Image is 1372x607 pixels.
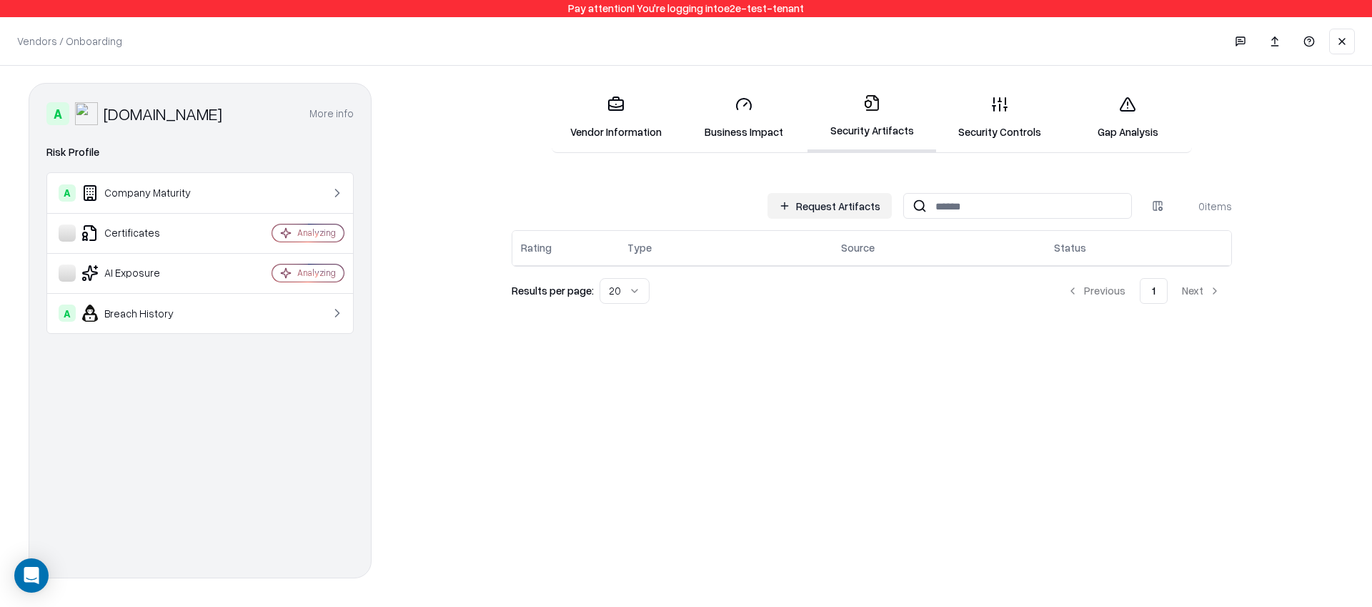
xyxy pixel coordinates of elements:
div: A [59,305,76,322]
div: AI Exposure [59,265,229,282]
div: 0 items [1175,199,1232,214]
button: More info [309,101,354,127]
button: Request Artifacts [767,193,892,219]
button: 1 [1140,278,1168,304]
div: [DOMAIN_NAME] [104,102,222,125]
div: Company Maturity [59,184,229,202]
div: Risk Profile [46,144,354,161]
div: A [59,184,76,202]
div: Analyzing [297,267,336,279]
div: Certificates [59,224,229,242]
div: Open Intercom Messenger [14,558,49,593]
div: Rating [521,240,552,255]
a: Business Impact [680,84,807,151]
div: Analyzing [297,227,336,239]
div: Source [841,240,875,255]
a: Security Controls [936,84,1064,151]
a: Vendor Information [552,84,680,151]
a: Gap Analysis [1064,84,1192,151]
p: Vendors / Onboarding [17,34,122,49]
nav: pagination [1055,278,1232,304]
img: Checkout.com [75,102,98,125]
div: A [46,102,69,125]
div: Status [1054,240,1086,255]
p: Results per page: [512,283,594,298]
div: Type [627,240,652,255]
a: Security Artifacts [807,83,935,152]
div: Breach History [59,305,229,322]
